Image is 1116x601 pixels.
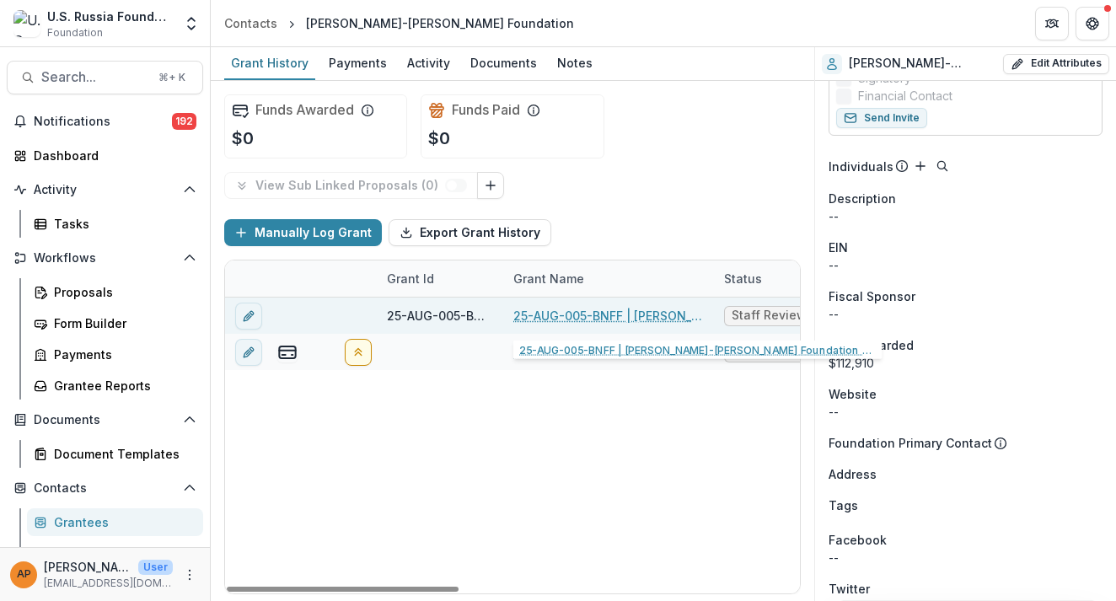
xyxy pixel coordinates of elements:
[714,260,840,297] div: Status
[932,156,952,176] button: Search
[464,51,544,75] div: Documents
[829,305,1103,323] div: --
[829,385,877,403] span: Website
[172,113,196,130] span: 192
[7,244,203,271] button: Open Workflows
[858,87,952,105] span: Financial Contact
[377,260,503,297] div: Grant Id
[829,239,848,256] p: EIN
[34,481,176,496] span: Contacts
[34,251,176,266] span: Workflows
[829,531,887,549] span: Facebook
[829,256,1103,274] div: --
[306,14,574,32] div: [PERSON_NAME]-[PERSON_NAME] Foundation
[34,147,190,164] div: Dashboard
[345,339,372,366] button: View linked parent
[217,11,284,35] a: Contacts
[452,102,520,118] h2: Funds Paid
[34,115,172,129] span: Notifications
[54,545,190,562] div: Communications
[13,10,40,37] img: U.S. Russia Foundation
[7,142,203,169] a: Dashboard
[7,176,203,203] button: Open Activity
[322,51,394,75] div: Payments
[54,377,190,394] div: Grantee Reports
[389,219,551,246] button: Export Grant History
[277,342,298,362] button: view-payments
[829,434,992,452] p: Foundation Primary Contact
[732,309,807,323] span: Staff Review
[235,303,262,330] button: edit
[829,403,1103,421] div: --
[232,126,254,151] p: $0
[387,307,493,325] div: 25-AUG-005-BNFF
[377,270,444,287] div: Grant Id
[224,51,315,75] div: Grant History
[910,156,931,176] button: Add
[180,7,203,40] button: Open entity switcher
[829,496,858,514] span: Tags
[714,270,772,287] div: Status
[829,354,1103,372] div: $112,910
[27,278,203,306] a: Proposals
[54,445,190,463] div: Document Templates
[54,346,190,363] div: Payments
[428,126,450,151] p: $0
[7,475,203,502] button: Open Contacts
[54,283,190,301] div: Proposals
[503,260,714,297] div: Grant Name
[829,158,893,175] p: Individuals
[829,287,915,305] span: Fiscal Sponsor
[235,339,262,366] button: edit
[464,47,544,80] a: Documents
[7,406,203,433] button: Open Documents
[550,47,599,80] a: Notes
[27,440,203,468] a: Document Templates
[44,558,131,576] p: [PERSON_NAME]
[849,56,996,71] h2: [PERSON_NAME]-[PERSON_NAME] Foundation
[217,11,581,35] nav: breadcrumb
[54,215,190,233] div: Tasks
[255,179,445,193] p: View Sub Linked Proposals ( 0 )
[400,51,457,75] div: Activity
[732,345,804,359] span: Active Grant
[54,314,190,332] div: Form Builder
[27,341,203,368] a: Payments
[1003,54,1109,74] button: Edit Attributes
[17,569,31,580] div: Anna P
[180,565,200,585] button: More
[34,183,176,197] span: Activity
[44,576,173,591] p: [EMAIL_ADDRESS][DOMAIN_NAME]
[41,69,148,85] span: Search...
[1035,7,1069,40] button: Partners
[47,25,103,40] span: Foundation
[224,172,478,199] button: View Sub Linked Proposals (0)
[829,549,1103,566] div: --
[836,108,927,128] button: Send Invite
[54,513,190,531] div: Grantees
[155,68,189,87] div: ⌘ + K
[829,207,1103,225] p: --
[550,51,599,75] div: Notes
[27,372,203,400] a: Grantee Reports
[829,465,877,483] span: Address
[47,8,173,25] div: U.S. Russia Foundation
[27,539,203,567] a: Communications
[513,307,704,325] a: 25-AUG-005-BNFF | [PERSON_NAME]-[PERSON_NAME] Foundation - 2025 - Grant Proposal Application ([DA...
[7,61,203,94] button: Search...
[255,102,354,118] h2: Funds Awarded
[829,336,914,354] span: Total Awarded
[27,210,203,238] a: Tasks
[322,47,394,80] a: Payments
[829,190,896,207] span: Description
[7,108,203,135] button: Notifications192
[224,47,315,80] a: Grant History
[503,270,594,287] div: Grant Name
[224,14,277,32] div: Contacts
[27,309,203,337] a: Form Builder
[138,560,173,575] p: User
[400,47,457,80] a: Activity
[34,413,176,427] span: Documents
